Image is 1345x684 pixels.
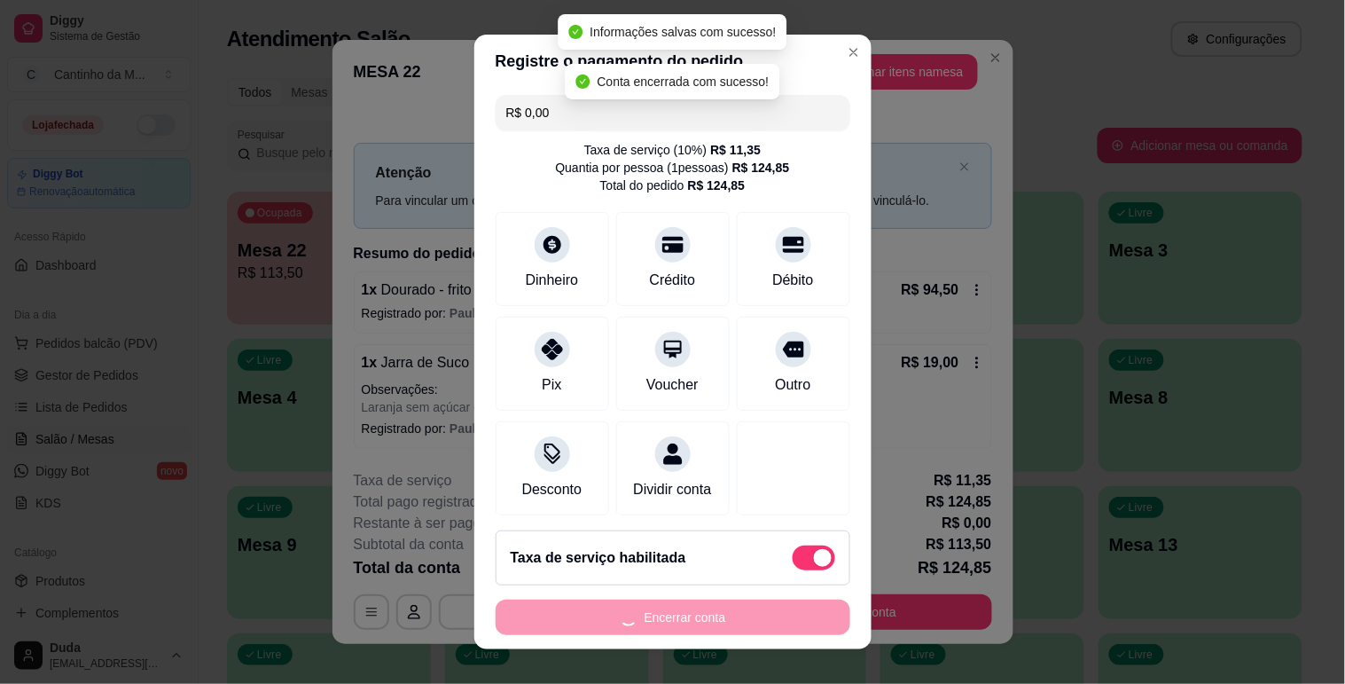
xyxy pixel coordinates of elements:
input: Ex.: hambúrguer de cordeiro [506,95,840,130]
div: Pix [542,374,561,396]
div: Desconto [522,479,583,500]
div: Dividir conta [633,479,711,500]
header: Registre o pagamento do pedido [474,35,872,88]
div: Dinheiro [526,270,579,291]
div: Débito [772,270,813,291]
div: Taxa de serviço ( 10 %) [584,141,761,159]
button: Close [840,38,868,67]
div: R$ 124,85 [688,177,746,194]
span: check-circle [568,25,583,39]
span: Informações salvas com sucesso! [590,25,776,39]
span: Conta encerrada com sucesso! [598,75,770,89]
div: R$ 124,85 [732,159,790,177]
div: Voucher [646,374,699,396]
div: Outro [775,374,810,396]
div: Quantia por pessoa ( 1 pessoas) [556,159,790,177]
span: check-circle [576,75,590,89]
div: Total do pedido [600,177,746,194]
div: R$ 11,35 [710,141,761,159]
h2: Taxa de serviço habilitada [511,547,686,569]
div: Crédito [650,270,696,291]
